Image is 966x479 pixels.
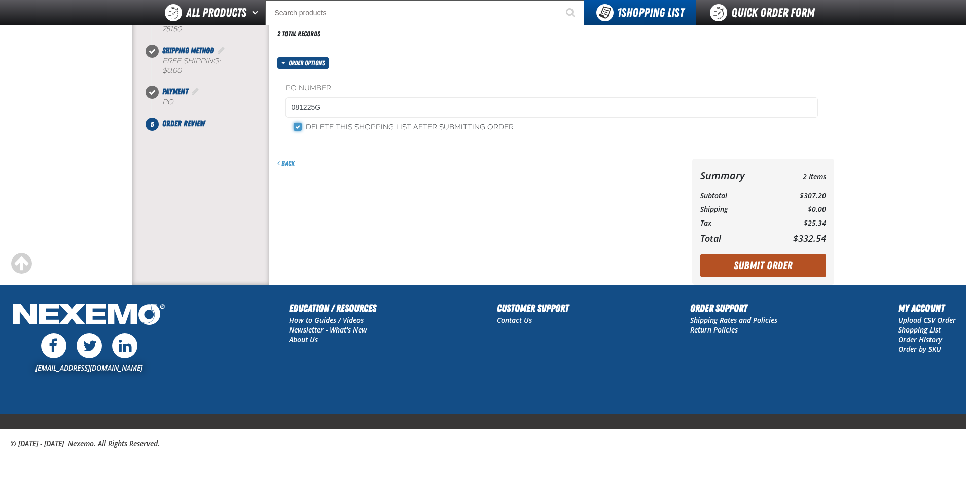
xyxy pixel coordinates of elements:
[162,25,182,33] bdo: 75150
[772,189,826,203] td: $307.20
[772,216,826,230] td: $25.34
[898,325,941,335] a: Shopping List
[162,119,205,128] span: Order Review
[617,6,621,20] strong: 1
[772,167,826,185] td: 2 Items
[10,301,168,330] img: Nexemo Logo
[152,86,269,118] li: Payment. Step 4 of 5. Completed
[289,301,376,316] h2: Education / Resources
[277,57,329,69] button: Order options
[289,335,318,344] a: About Us
[277,29,320,39] div: 2 total records
[35,363,142,373] a: [EMAIL_ADDRESS][DOMAIN_NAME]
[898,301,956,316] h2: My Account
[497,315,532,325] a: Contact Us
[10,252,32,275] div: Scroll to the top
[700,189,773,203] th: Subtotal
[772,203,826,216] td: $0.00
[700,216,773,230] th: Tax
[285,84,818,93] label: PO Number
[216,46,226,55] a: Edit Shipping Method
[186,4,246,22] span: All Products
[700,167,773,185] th: Summary
[700,230,773,246] th: Total
[162,57,269,76] div: Free Shipping:
[289,325,367,335] a: Newsletter - What's New
[898,335,942,344] a: Order History
[617,6,684,20] span: Shopping List
[294,123,514,132] label: Delete this shopping list after submitting order
[289,57,329,69] span: Order options
[162,46,214,55] span: Shipping Method
[690,301,777,316] h2: Order Support
[162,87,188,96] span: Payment
[793,232,826,244] span: $332.54
[162,66,182,75] strong: $0.00
[294,123,302,131] input: Delete this shopping list after submitting order
[690,325,738,335] a: Return Policies
[700,254,826,277] button: Submit Order
[152,45,269,86] li: Shipping Method. Step 3 of 5. Completed
[152,118,269,130] li: Order Review. Step 5 of 5. Not Completed
[289,315,364,325] a: How to Guides / Videos
[497,301,569,316] h2: Customer Support
[277,159,295,167] a: Back
[898,315,956,325] a: Upload CSV Order
[700,203,773,216] th: Shipping
[146,118,159,131] span: 5
[190,87,200,96] a: Edit Payment
[162,98,269,107] div: P.O.
[898,344,941,354] a: Order by SKU
[690,315,777,325] a: Shipping Rates and Policies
